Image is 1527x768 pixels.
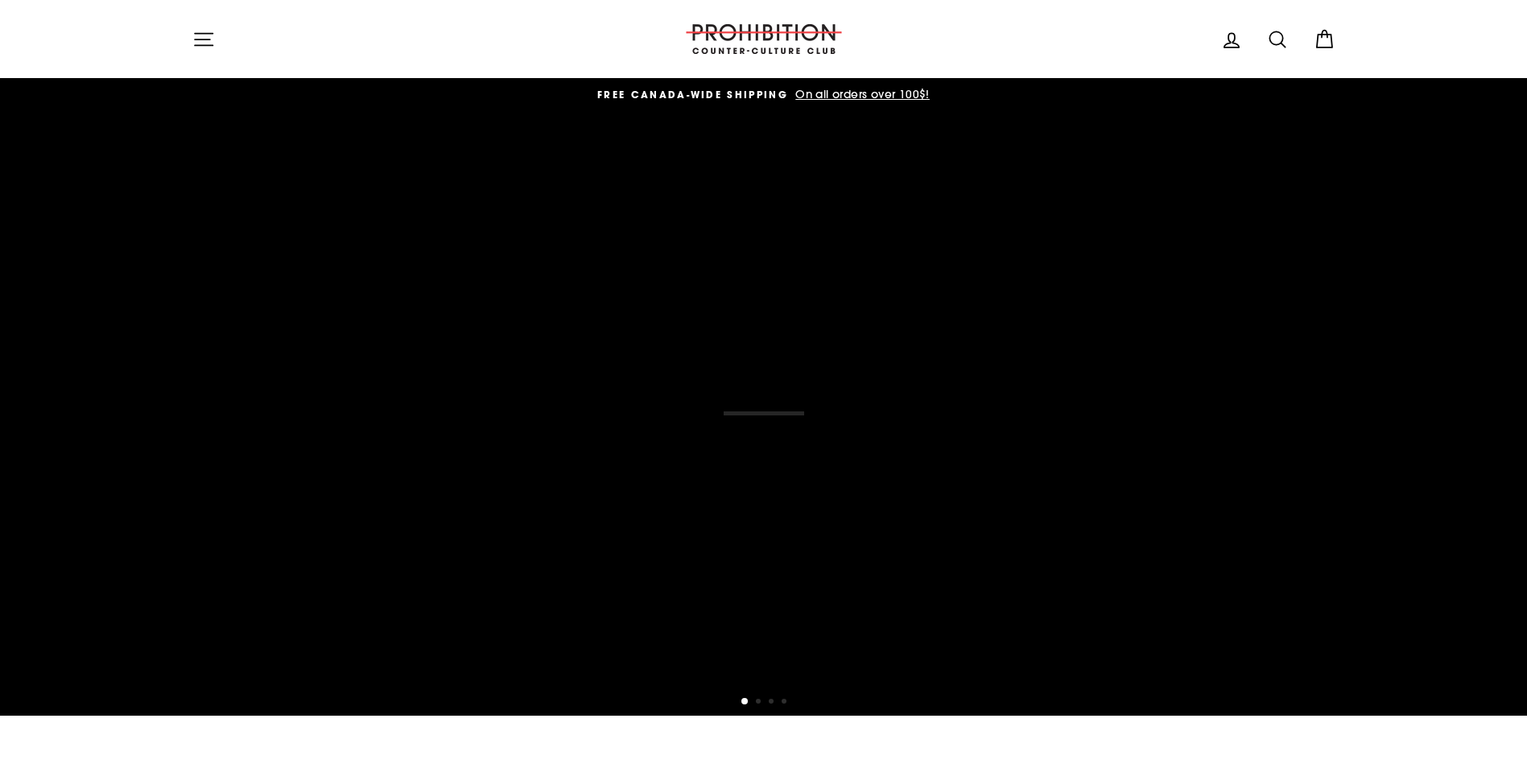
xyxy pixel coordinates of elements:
span: On all orders over 100$! [791,87,930,101]
button: 4 [782,699,790,707]
span: FREE CANADA-WIDE SHIPPING [597,88,788,101]
img: PROHIBITION COUNTER-CULTURE CLUB [683,24,844,54]
button: 3 [769,699,777,707]
a: FREE CANADA-WIDE SHIPPING On all orders over 100$! [196,86,1331,104]
button: 1 [741,698,749,706]
button: 2 [756,699,764,707]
